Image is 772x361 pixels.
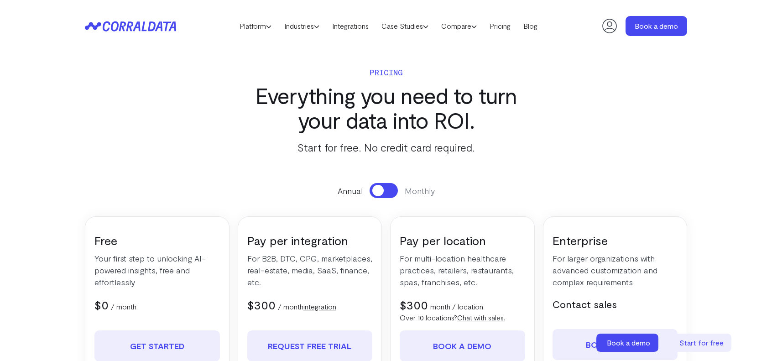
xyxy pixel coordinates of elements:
h3: Everything you need to turn your data into ROI. [238,83,534,132]
p: / month [278,301,336,312]
h3: Pay per location [400,233,525,248]
p: For multi-location healthcare practices, retailers, restaurants, spas, franchises, etc. [400,252,525,288]
p: For larger organizations with advanced customization and complex requirements [553,252,678,288]
h3: Pay per integration [247,233,373,248]
p: Over 10 locations? [400,312,525,323]
span: Start for free [679,338,724,347]
a: Platform [233,19,278,33]
a: Chat with sales. [457,313,505,322]
p: Pricing [238,66,534,78]
h5: Contact sales [553,297,678,311]
a: Industries [278,19,326,33]
p: For B2B, DTC, CPG, marketplaces, real-estate, media, SaaS, finance, etc. [247,252,373,288]
p: Your first step to unlocking AI-powered insights, free and effortlessly [94,252,220,288]
a: Start for free [669,334,733,352]
p: month / location [430,301,483,312]
a: Pricing [483,19,517,33]
a: integration [303,302,336,311]
p: / month [111,301,136,312]
a: Book a demo [596,334,660,352]
h3: Enterprise [553,233,678,248]
span: Monthly [405,185,435,197]
span: Annual [338,185,363,197]
span: $300 [400,298,428,312]
span: $300 [247,298,276,312]
a: Book a demo [553,329,678,360]
a: Integrations [326,19,375,33]
a: Compare [435,19,483,33]
h3: Free [94,233,220,248]
a: Book a demo [626,16,687,36]
p: Start for free. No credit card required. [238,139,534,156]
span: $0 [94,298,109,312]
a: Blog [517,19,544,33]
span: Book a demo [607,338,650,347]
a: Case Studies [375,19,435,33]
